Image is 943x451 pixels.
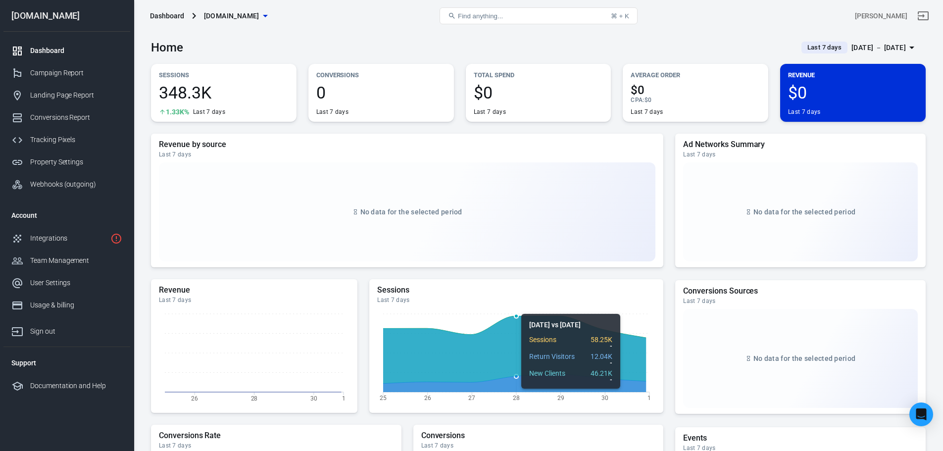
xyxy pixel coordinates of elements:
[316,84,446,101] span: 0
[440,7,638,24] button: Find anything...⌘ + K
[788,108,820,116] div: Last 7 days
[683,433,918,443] h5: Events
[753,208,855,216] span: No data for the selected period
[30,157,122,167] div: Property Settings
[159,431,394,441] h5: Conversions Rate
[458,12,503,20] span: Find anything...
[159,296,349,304] div: Last 7 days
[3,272,130,294] a: User Settings
[159,70,289,80] p: Sessions
[316,70,446,80] p: Conversions
[683,286,918,296] h5: Conversions Sources
[3,40,130,62] a: Dashboard
[421,442,656,450] div: Last 7 days
[151,41,183,54] h3: Home
[377,296,655,304] div: Last 7 days
[631,70,760,80] p: Average Order
[200,7,271,25] button: [DOMAIN_NAME]
[3,250,130,272] a: Team Management
[30,135,122,145] div: Tracking Pixels
[3,203,130,227] li: Account
[3,351,130,375] li: Support
[683,150,918,158] div: Last 7 days
[159,285,349,295] h5: Revenue
[30,255,122,266] div: Team Management
[30,46,122,56] div: Dashboard
[30,300,122,310] div: Usage & billing
[3,129,130,151] a: Tracking Pixels
[30,90,122,100] div: Landing Page Report
[30,179,122,190] div: Webhooks (outgoing)
[683,140,918,150] h5: Ad Networks Summary
[251,395,258,401] tspan: 28
[360,208,462,216] span: No data for the selected period
[30,68,122,78] div: Campaign Report
[30,233,106,244] div: Integrations
[602,395,609,401] tspan: 30
[30,381,122,391] div: Documentation and Help
[191,395,198,401] tspan: 26
[30,112,122,123] div: Conversions Report
[3,106,130,129] a: Conversions Report
[3,294,130,316] a: Usage & billing
[909,402,933,426] div: Open Intercom Messenger
[474,108,506,116] div: Last 7 days
[110,233,122,245] svg: 1 networks not verified yet
[469,395,476,401] tspan: 27
[794,40,926,56] button: Last 7 days[DATE] － [DATE]
[855,11,907,21] div: Account id: ALiREBa8
[166,108,189,115] span: 1.33K%
[3,316,130,343] a: Sign out
[803,43,845,52] span: Last 7 days
[377,285,655,295] h5: Sessions
[474,84,603,101] span: $0
[851,42,906,54] div: [DATE] － [DATE]
[631,84,760,96] span: $0
[159,140,655,150] h5: Revenue by source
[380,395,387,401] tspan: 25
[30,326,122,337] div: Sign out
[3,227,130,250] a: Integrations
[150,11,184,21] div: Dashboard
[631,97,644,103] span: CPA :
[557,395,564,401] tspan: 29
[3,151,130,173] a: Property Settings
[645,97,651,103] span: $0
[683,297,918,305] div: Last 7 days
[611,12,629,20] div: ⌘ + K
[204,10,259,22] span: lelovibes.com
[30,278,122,288] div: User Settings
[3,173,130,196] a: Webhooks (outgoing)
[911,4,935,28] a: Sign out
[159,150,655,158] div: Last 7 days
[159,84,289,101] span: 348.3K
[310,395,317,401] tspan: 30
[474,70,603,80] p: Total Spend
[421,431,656,441] h5: Conversions
[3,84,130,106] a: Landing Page Report
[316,108,348,116] div: Last 7 days
[513,395,520,401] tspan: 28
[788,84,918,101] span: $0
[424,395,431,401] tspan: 26
[631,108,663,116] div: Last 7 days
[648,395,651,401] tspan: 1
[788,70,918,80] p: Revenue
[3,11,130,20] div: [DOMAIN_NAME]
[3,62,130,84] a: Campaign Report
[193,108,225,116] div: Last 7 days
[159,442,394,450] div: Last 7 days
[342,395,346,401] tspan: 1
[753,354,855,362] span: No data for the selected period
